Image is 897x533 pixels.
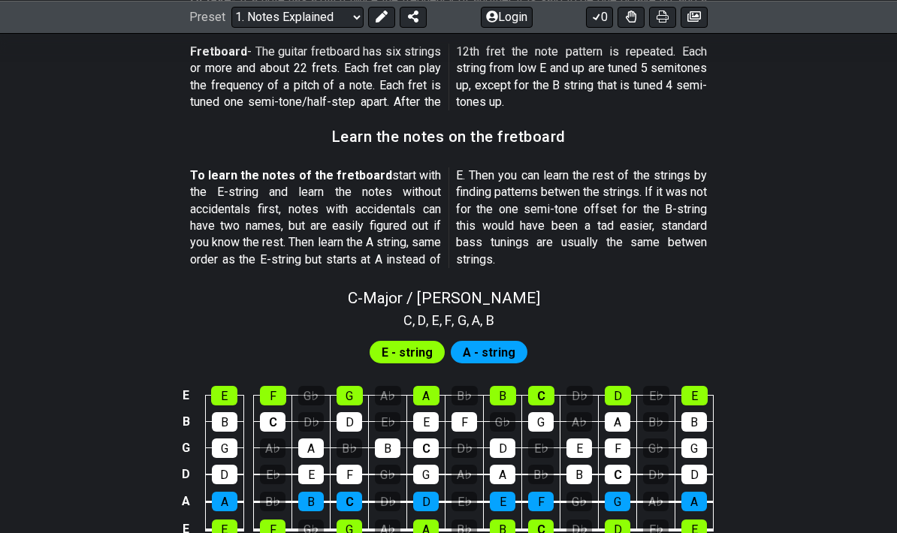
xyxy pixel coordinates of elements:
div: A [298,438,324,458]
div: B♭ [643,412,669,432]
div: E [298,465,324,484]
span: D [418,310,426,330]
span: , [480,310,486,330]
div: E [566,438,592,458]
div: E♭ [452,492,477,511]
h3: Learn the notes on the fretboard [332,128,566,145]
div: F [260,386,286,405]
div: D [490,438,515,458]
div: A [413,386,439,405]
div: A [605,412,630,432]
div: E [490,492,515,511]
p: start with the E-string and learn the notes without accidentals first, notes with accidentals can... [190,167,707,268]
div: E♭ [643,386,669,405]
span: C [403,310,412,330]
span: B [486,310,494,330]
div: G♭ [375,465,400,484]
div: E [211,386,237,405]
div: A♭ [260,438,285,458]
div: D♭ [566,386,593,405]
div: D [212,465,237,484]
span: , [412,310,418,330]
div: B [375,438,400,458]
div: F [337,465,362,484]
span: , [439,310,445,330]
div: B♭ [528,465,554,484]
section: Scale pitch classes [397,307,501,331]
div: G [681,438,707,458]
div: G [337,386,363,405]
div: B [681,412,707,432]
div: D [681,465,707,484]
div: D [413,492,439,511]
div: C [260,412,285,432]
div: A [212,492,237,511]
span: First enable full edit mode to edit [382,342,433,363]
td: G [177,435,195,461]
button: Create image [681,6,708,27]
div: A♭ [566,412,592,432]
div: D♭ [643,465,669,484]
span: E [432,310,439,330]
div: B [298,492,324,511]
div: C [528,386,554,405]
button: Edit Preset [368,6,395,27]
td: E [177,383,195,409]
div: C [605,465,630,484]
strong: To learn the notes of the fretboard [190,168,392,182]
div: G♭ [643,438,669,458]
div: F [528,492,554,511]
div: A♭ [643,492,669,511]
span: , [426,310,432,330]
div: G [528,412,554,432]
div: B♭ [260,492,285,511]
div: E♭ [528,438,554,458]
div: B [566,465,592,484]
div: G [212,438,237,458]
span: , [452,310,458,330]
span: G [458,310,467,330]
div: B♭ [337,438,362,458]
button: Toggle Dexterity for all fretkits [618,6,645,27]
div: E♭ [260,465,285,484]
select: Preset [231,6,364,27]
div: A♭ [375,386,401,405]
td: D [177,461,195,488]
div: B [490,386,516,405]
span: , [467,310,473,330]
div: E [413,412,439,432]
div: G♭ [566,492,592,511]
span: First enable full edit mode to edit [463,342,515,363]
span: C - Major / [PERSON_NAME] [348,289,540,307]
td: B [177,408,195,435]
div: D [337,412,362,432]
div: D♭ [298,412,324,432]
div: G♭ [490,412,515,432]
div: A [681,492,707,511]
p: - The guitar fretboard has six strings or more and about 22 frets. Each fret can play the frequen... [190,44,707,111]
div: B♭ [452,386,478,405]
div: C [337,492,362,511]
div: F [605,438,630,458]
div: E [681,386,708,405]
strong: Fretboard [190,44,247,59]
span: Preset [189,10,225,24]
div: G [413,465,439,484]
span: F [445,310,452,330]
button: Login [481,6,533,27]
div: B [212,412,237,432]
div: D [605,386,631,405]
div: F [452,412,477,432]
td: A [177,488,195,516]
div: A♭ [452,465,477,484]
div: E♭ [375,412,400,432]
button: Share Preset [400,6,427,27]
button: 0 [586,6,613,27]
div: C [413,438,439,458]
button: Print [649,6,676,27]
div: D♭ [375,492,400,511]
div: G♭ [298,386,325,405]
div: A [490,465,515,484]
div: D♭ [452,438,477,458]
span: A [472,310,480,330]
